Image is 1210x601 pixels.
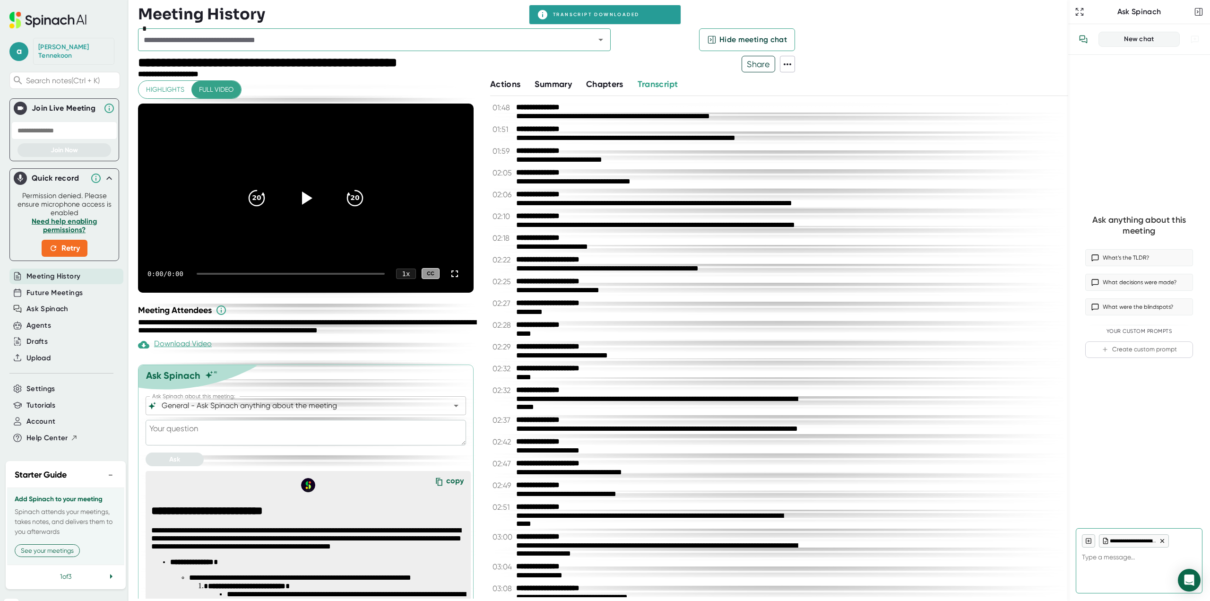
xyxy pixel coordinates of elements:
span: 02:32 [493,364,514,373]
button: View conversation history [1074,30,1093,49]
div: Your Custom Prompts [1085,328,1193,335]
span: 02:37 [493,416,514,425]
span: 02:06 [493,190,514,199]
button: See your meetings [15,544,80,557]
span: Actions [490,79,520,89]
div: copy [446,476,464,489]
button: What decisions were made? [1085,274,1193,291]
span: 01:51 [493,125,514,134]
button: Upload [26,353,51,364]
span: Hide meeting chat [719,34,787,45]
span: 02:05 [493,168,514,177]
div: New chat [1105,35,1174,44]
span: Ask [169,455,180,463]
span: 03:08 [493,584,514,593]
span: 02:22 [493,255,514,264]
button: Ask Spinach [26,304,69,314]
div: Join Live Meeting [32,104,99,113]
button: Highlights [138,81,192,98]
button: Drafts [26,336,48,347]
button: Tutorials [26,400,55,411]
span: Help Center [26,433,68,444]
button: Close conversation sidebar [1192,5,1205,18]
img: Join Live Meeting [16,104,25,113]
button: Join Now [17,143,111,157]
div: CC [422,268,440,279]
span: 02:47 [493,459,514,468]
span: 1 of 3 [60,573,71,580]
span: 02:28 [493,321,514,330]
button: Hide meeting chat [699,28,795,51]
span: 02:18 [493,234,514,243]
button: Meeting History [26,271,80,282]
span: 03:04 [493,562,514,571]
button: Future Meetings [26,287,83,298]
div: Meeting Attendees [138,305,478,316]
button: Account [26,416,55,427]
span: Transcript [638,79,678,89]
button: Settings [26,383,55,394]
span: a [9,42,28,61]
span: Chapters [586,79,623,89]
span: 02:49 [493,481,514,490]
span: 03:00 [493,532,514,541]
span: 02:29 [493,342,514,351]
span: 02:10 [493,212,514,221]
span: Search notes (Ctrl + K) [26,76,117,85]
h3: Meeting History [138,5,265,23]
button: Full video [191,81,241,98]
button: Expand to Ask Spinach page [1073,5,1086,18]
p: Spinach attends your meetings, takes notes, and delivers them to you afterwards [15,507,117,537]
span: 02:32 [493,386,514,395]
button: What’s the TLDR? [1085,249,1193,266]
span: Retry [49,243,80,254]
span: 02:42 [493,437,514,446]
div: Join Live MeetingJoin Live Meeting [14,99,115,118]
div: Ask Spinach [1086,7,1192,17]
button: Summary [535,78,571,91]
span: Highlights [146,84,184,96]
span: 02:51 [493,503,514,512]
input: What can we do to help? [160,399,435,412]
div: 0:00 / 0:00 [147,270,185,278]
span: 02:25 [493,277,514,286]
div: Download Video [138,339,212,350]
span: 01:48 [493,103,514,112]
a: Need help enabling permissions? [32,217,97,234]
button: Open [449,399,463,412]
span: 02:27 [493,299,514,308]
button: Help Center [26,433,78,444]
h2: Starter Guide [15,469,67,481]
span: Summary [535,79,571,89]
button: Share [742,56,775,72]
div: Open Intercom Messenger [1178,569,1201,592]
span: 01:59 [493,147,514,156]
button: Agents [26,320,51,331]
button: − [104,468,117,482]
div: Ask anything about this meeting [1085,215,1193,236]
span: Full video [199,84,233,96]
button: What were the blindspots? [1085,298,1193,315]
span: Join Now [51,146,78,154]
h3: Add Spinach to your meeting [15,496,117,503]
div: 1 x [396,269,416,279]
div: Alain Tennekoon [38,43,109,60]
div: Ask Spinach [146,370,200,381]
button: Transcript [638,78,678,91]
button: Chapters [586,78,623,91]
button: Open [594,33,607,46]
div: Quick record [14,169,115,188]
div: Quick record [32,174,86,183]
button: Ask [146,453,204,466]
button: Create custom prompt [1085,341,1193,358]
div: Permission denied. Please ensure microphone access is enabled [16,192,113,257]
